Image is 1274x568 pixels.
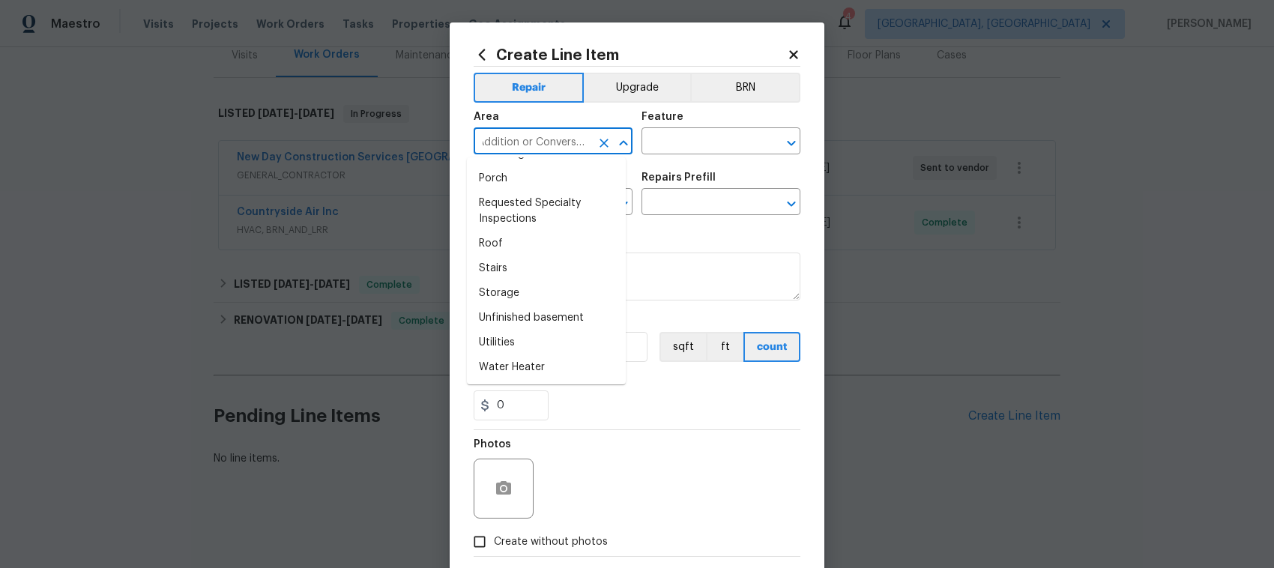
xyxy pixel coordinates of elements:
[781,193,802,214] button: Open
[494,534,608,550] span: Create without photos
[781,133,802,154] button: Open
[474,112,499,122] h5: Area
[467,330,626,355] li: Utilities
[743,332,800,362] button: count
[474,73,584,103] button: Repair
[467,355,626,380] li: Water Heater
[467,166,626,191] li: Porch
[467,191,626,232] li: Requested Specialty Inspections
[467,256,626,281] li: Stairs
[690,73,800,103] button: BRN
[641,112,683,122] h5: Feature
[467,306,626,330] li: Unfinished basement
[706,332,743,362] button: ft
[613,133,634,154] button: Close
[584,73,691,103] button: Upgrade
[467,232,626,256] li: Roof
[659,332,706,362] button: sqft
[474,439,511,450] h5: Photos
[474,46,787,63] h2: Create Line Item
[594,133,615,154] button: Clear
[467,281,626,306] li: Storage
[641,172,716,183] h5: Repairs Prefill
